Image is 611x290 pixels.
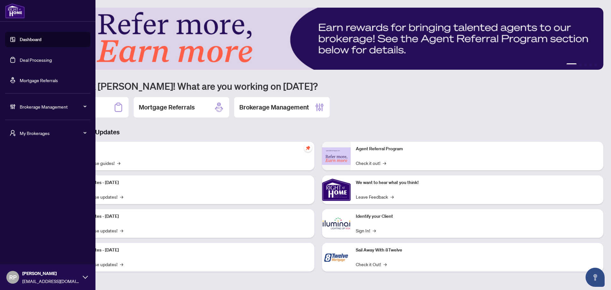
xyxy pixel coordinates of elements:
button: 2 [579,63,582,66]
span: → [373,227,376,234]
a: Dashboard [20,37,41,42]
img: Agent Referral Program [322,147,351,165]
button: 4 [589,63,592,66]
span: → [120,227,123,234]
p: Platform Updates - [DATE] [67,179,309,186]
span: RP [9,273,17,282]
p: Platform Updates - [DATE] [67,247,309,254]
p: Self-Help [67,145,309,152]
a: Check it Out!→ [356,261,387,268]
span: user-switch [10,130,16,136]
h1: Welcome back [PERSON_NAME]! What are you working on [DATE]? [33,80,603,92]
a: Deal Processing [20,57,52,63]
span: pushpin [304,144,312,152]
span: [EMAIL_ADDRESS][DOMAIN_NAME] [22,278,80,285]
button: 1 [566,63,577,66]
span: → [120,193,123,200]
span: [PERSON_NAME] [22,270,80,277]
span: Brokerage Management [20,103,86,110]
span: My Brokerages [20,130,86,137]
p: We want to hear what you think! [356,179,598,186]
h3: Brokerage & Industry Updates [33,128,603,137]
img: Sail Away With 8Twelve [322,243,351,272]
a: Check it out!→ [356,159,386,166]
span: → [383,261,387,268]
a: Sign In!→ [356,227,376,234]
button: 3 [584,63,587,66]
button: Open asap [586,268,605,287]
h2: Mortgage Referrals [139,103,195,112]
span: → [120,261,123,268]
img: We want to hear what you think! [322,175,351,204]
p: Agent Referral Program [356,145,598,152]
button: 5 [594,63,597,66]
h2: Brokerage Management [239,103,309,112]
span: → [383,159,386,166]
a: Leave Feedback→ [356,193,394,200]
span: → [390,193,394,200]
a: Mortgage Referrals [20,77,58,83]
span: → [117,159,120,166]
img: Identify your Client [322,209,351,238]
p: Platform Updates - [DATE] [67,213,309,220]
p: Sail Away With 8Twelve [356,247,598,254]
img: logo [5,3,25,18]
img: Slide 0 [33,8,603,70]
p: Identify your Client [356,213,598,220]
